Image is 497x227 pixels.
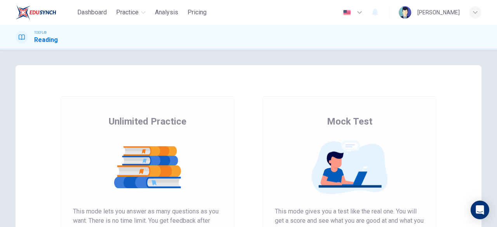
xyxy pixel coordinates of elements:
h1: Reading [34,35,58,45]
span: Mock Test [327,115,372,128]
button: Pricing [184,5,210,19]
span: Pricing [188,8,207,17]
span: Dashboard [77,8,107,17]
span: Practice [116,8,139,17]
span: TOEFL® [34,30,47,35]
div: Open Intercom Messenger [471,201,489,219]
button: Practice [113,5,149,19]
img: en [342,10,352,16]
button: Analysis [152,5,181,19]
span: Unlimited Practice [109,115,186,128]
img: EduSynch logo [16,5,56,20]
button: Dashboard [74,5,110,19]
span: Analysis [155,8,178,17]
a: EduSynch logo [16,5,74,20]
img: Profile picture [399,6,411,19]
div: [PERSON_NAME] [417,8,460,17]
